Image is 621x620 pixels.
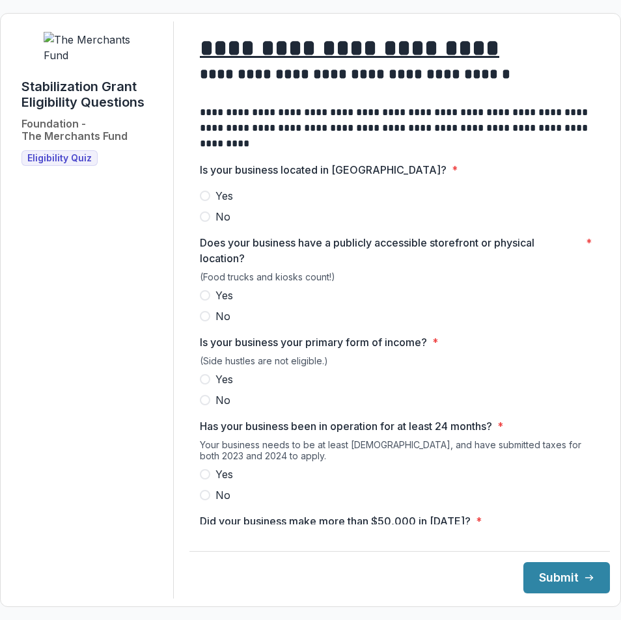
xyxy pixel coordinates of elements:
p: Did your business make more than $50,000 in [DATE]? [200,513,471,529]
span: Eligibility Quiz [27,153,92,164]
div: (Side hustles are not eligible.) [200,355,600,371]
p: Does your business have a publicly accessible storefront or physical location? [200,235,581,266]
p: Has your business been in operation for at least 24 months? [200,418,492,434]
p: Is your business located in [GEOGRAPHIC_DATA]? [200,162,447,178]
span: No [215,392,230,408]
img: The Merchants Fund [44,32,141,63]
h1: Stabilization Grant Eligibility Questions [21,79,163,110]
h2: Foundation - The Merchants Fund [21,118,128,142]
span: Yes [215,188,233,204]
span: No [215,487,230,503]
span: Yes [215,466,233,482]
span: Yes [215,288,233,303]
span: No [215,308,230,324]
div: Your business needs to be at least [DEMOGRAPHIC_DATA], and have submitted taxes for both 2023 and... [200,439,600,466]
span: No [215,209,230,224]
div: (Food trucks and kiosks count!) [200,271,600,288]
p: Is your business your primary form of income? [200,334,427,350]
span: Yes [215,371,233,387]
button: Submit [523,562,610,593]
